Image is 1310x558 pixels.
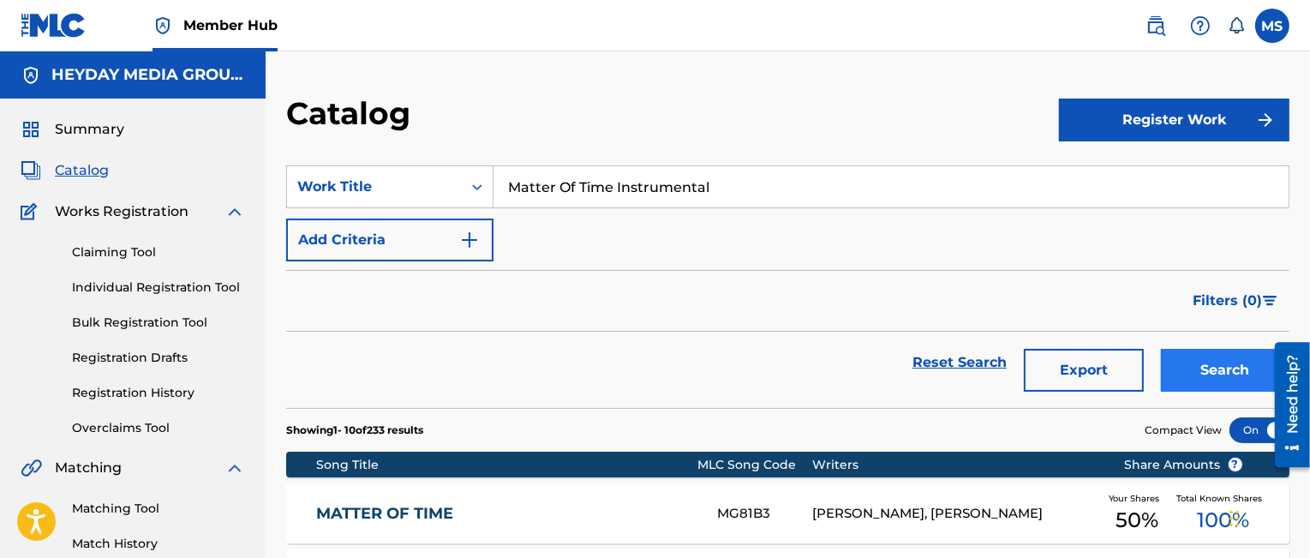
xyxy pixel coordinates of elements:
a: Match History [72,535,245,553]
span: Filters ( 0 ) [1193,291,1262,311]
h5: HEYDAY MEDIA GROUP LLC [51,65,245,85]
div: Notifications [1228,17,1245,34]
h2: Catalog [286,94,419,133]
div: MG81B3 [717,504,812,524]
img: filter [1263,296,1277,306]
div: MLC Song Code [697,456,811,474]
button: Add Criteria [286,219,493,261]
a: Registration History [72,384,245,402]
div: [PERSON_NAME], [PERSON_NAME] [812,504,1098,524]
span: Share Amounts [1125,456,1243,474]
span: Catalog [55,160,109,181]
button: Export [1024,349,1144,392]
span: Your Shares [1109,492,1166,505]
button: Filters (0) [1182,279,1289,322]
span: Member Hub [183,15,278,35]
a: Reset Search [904,344,1015,381]
div: Drag [1229,493,1240,544]
div: Song Title [316,456,697,474]
img: Catalog [21,160,41,181]
p: Showing 1 - 10 of 233 results [286,423,423,438]
img: Accounts [21,65,41,86]
form: Search Form [286,165,1289,408]
img: Works Registration [21,201,43,222]
img: help [1190,15,1211,36]
a: SummarySummary [21,119,124,140]
a: Public Search [1139,9,1173,43]
button: Register Work [1059,99,1289,141]
a: CatalogCatalog [21,160,109,181]
a: Claiming Tool [72,243,245,261]
img: expand [224,201,245,222]
span: ? [1229,458,1242,471]
img: Matching [21,458,42,478]
a: Overclaims Tool [72,419,245,437]
span: Matching [55,458,122,478]
span: Compact View [1145,423,1222,438]
img: expand [224,458,245,478]
iframe: Resource Center [1262,335,1310,473]
div: Writers [812,456,1098,474]
div: Help [1183,9,1217,43]
span: Summary [55,119,124,140]
span: Total Known Shares [1177,492,1270,505]
span: 100 % [1197,505,1249,536]
a: Matching Tool [72,500,245,518]
div: Work Title [297,177,452,197]
img: Summary [21,119,41,140]
img: 9d2ae6d4665cec9f34b9.svg [459,230,480,250]
a: Bulk Registration Tool [72,314,245,332]
img: f7272a7cc735f4ea7f67.svg [1255,110,1276,130]
a: Individual Registration Tool [72,279,245,297]
a: Registration Drafts [72,349,245,367]
span: 50 % [1116,505,1159,536]
img: Top Rightsholder [153,15,173,36]
button: Search [1161,349,1289,392]
iframe: Chat Widget [1224,476,1310,558]
div: User Menu [1255,9,1289,43]
a: MATTER OF TIME [316,504,694,524]
img: MLC Logo [21,13,87,38]
span: Works Registration [55,201,188,222]
img: search [1146,15,1166,36]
